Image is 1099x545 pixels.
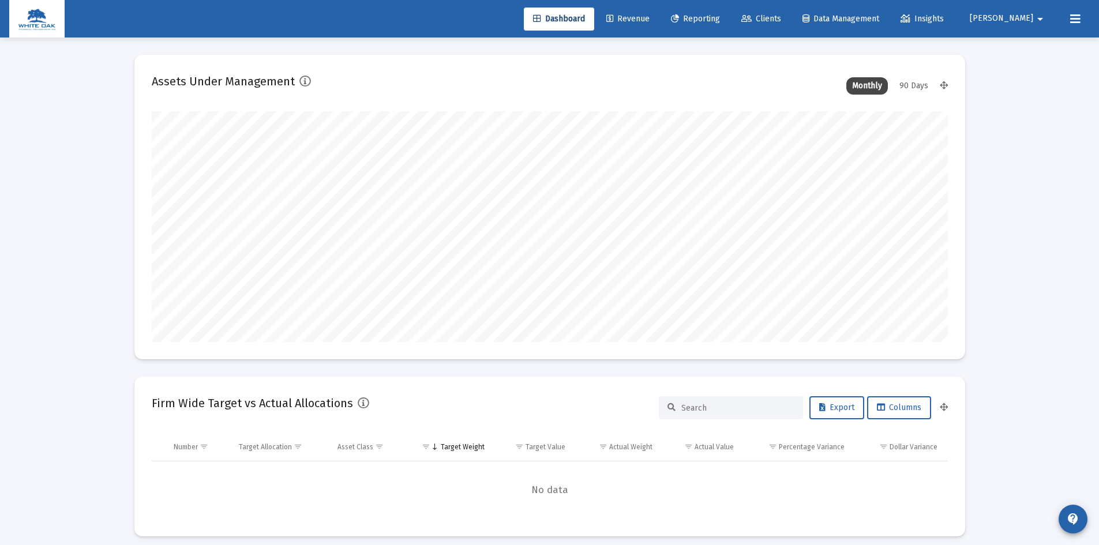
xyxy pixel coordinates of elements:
span: Reporting [671,14,720,24]
td: Column Percentage Variance [742,433,853,461]
span: Columns [877,403,921,412]
span: Show filter options for column 'Asset Class' [375,442,384,451]
td: Column Target Allocation [231,433,329,461]
span: Show filter options for column 'Dollar Variance' [879,442,888,451]
span: Show filter options for column 'Target Allocation' [294,442,302,451]
td: Column Actual Value [661,433,742,461]
div: Monthly [846,77,888,95]
span: No data [152,484,948,497]
div: Actual Weight [609,442,652,452]
div: Number [174,442,198,452]
span: Show filter options for column 'Target Weight' [422,442,430,451]
td: Column Asset Class [329,433,406,461]
td: Column Target Weight [406,433,493,461]
a: Insights [891,7,953,31]
span: Show filter options for column 'Actual Weight' [599,442,607,451]
h2: Assets Under Management [152,72,295,91]
span: Insights [901,14,944,24]
button: Export [809,396,864,419]
input: Search [681,403,794,413]
div: 90 Days [894,77,934,95]
span: Data Management [802,14,879,24]
td: Column Dollar Variance [853,433,947,461]
span: Export [819,403,854,412]
td: Column Target Value [493,433,574,461]
span: Show filter options for column 'Number' [200,442,208,451]
div: Asset Class [337,442,373,452]
td: Column Actual Weight [573,433,660,461]
div: Percentage Variance [779,442,845,452]
span: Show filter options for column 'Target Value' [515,442,524,451]
span: Revenue [606,14,650,24]
td: Column Number [166,433,231,461]
div: Target Value [526,442,565,452]
div: Data grid [152,433,948,519]
a: Data Management [793,7,888,31]
div: Target Weight [441,442,485,452]
span: Show filter options for column 'Actual Value' [684,442,693,451]
span: [PERSON_NAME] [970,14,1033,24]
div: Target Allocation [239,442,292,452]
a: Revenue [597,7,659,31]
button: [PERSON_NAME] [956,7,1061,30]
span: Clients [741,14,781,24]
img: Dashboard [18,7,56,31]
button: Columns [867,396,931,419]
span: Dashboard [533,14,585,24]
span: Show filter options for column 'Percentage Variance' [768,442,777,451]
a: Clients [732,7,790,31]
mat-icon: contact_support [1066,512,1080,526]
a: Reporting [662,7,729,31]
div: Actual Value [695,442,734,452]
div: Dollar Variance [890,442,937,452]
mat-icon: arrow_drop_down [1033,7,1047,31]
h2: Firm Wide Target vs Actual Allocations [152,394,353,412]
a: Dashboard [524,7,594,31]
